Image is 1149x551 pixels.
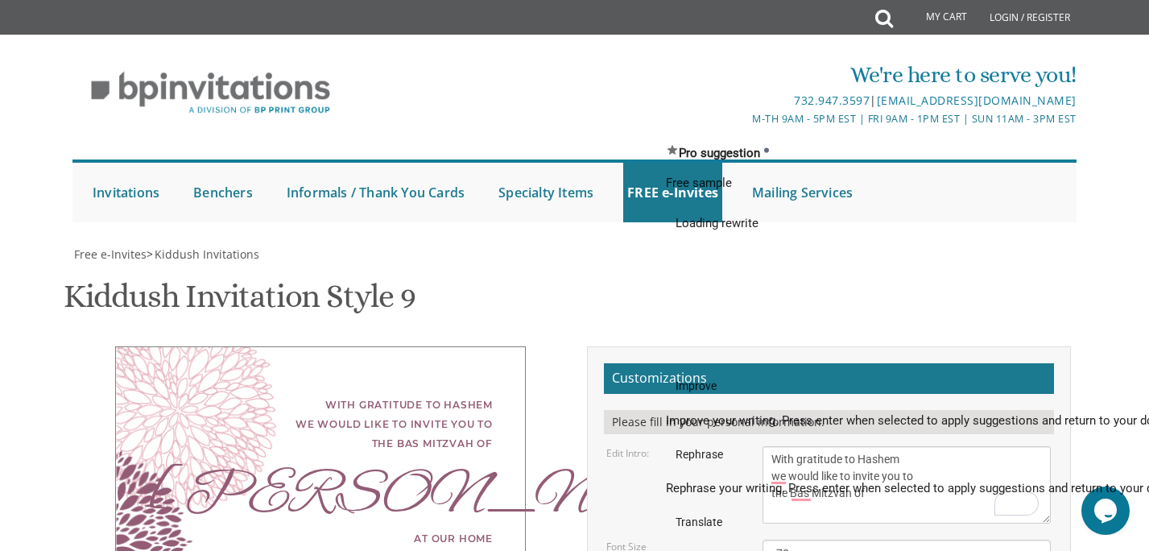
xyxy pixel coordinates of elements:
[72,60,349,126] img: BP Invitation Loft
[494,163,597,222] a: Specialty Items
[189,163,257,222] a: Benchers
[891,2,978,34] a: My Cart
[604,410,1054,434] div: Please fill in your personal information.
[153,246,259,262] a: Kiddush Invitations
[408,59,1077,91] div: We're here to serve you!
[283,163,469,222] a: Informals / Thank You Cards
[74,246,147,262] span: Free e-Invites
[147,246,259,262] span: >
[877,93,1077,108] a: [EMAIL_ADDRESS][DOMAIN_NAME]
[89,163,163,222] a: Invitations
[606,446,649,460] label: Edit Intro:
[72,246,147,262] a: Free e-Invites
[408,110,1077,127] div: M-Th 9am - 5pm EST | Fri 9am - 1pm EST | Sun 11am - 3pm EST
[794,93,870,108] a: 732.947.3597
[408,91,1077,110] div: |
[148,396,493,454] div: With gratitude to Hashem we would like to invite you to the Bas Mitzvah of
[155,246,259,262] span: Kiddush Invitations
[64,279,415,326] h1: Kiddush Invitation Style 9
[148,486,493,505] div: [PERSON_NAME]
[623,163,722,222] a: FREE e-Invites
[604,363,1054,394] h2: Customizations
